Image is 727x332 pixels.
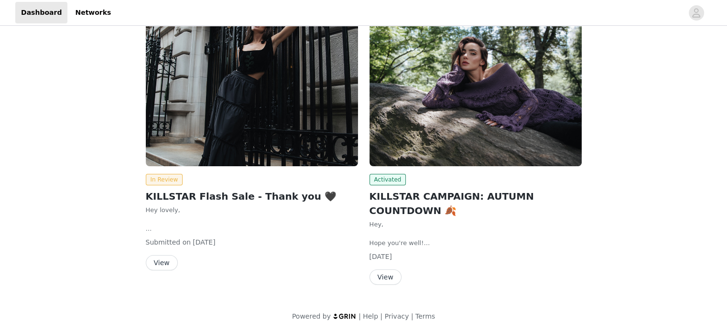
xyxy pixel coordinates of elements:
[146,238,191,246] span: Submitted on
[385,312,409,320] a: Privacy
[380,312,382,320] span: |
[411,312,413,320] span: |
[369,220,582,229] p: Hey,
[15,2,67,23] a: Dashboard
[363,312,378,320] a: Help
[146,7,358,166] img: KILLSTAR - US
[692,5,701,21] div: avatar
[146,255,178,270] button: View
[146,189,358,203] h2: KILLSTAR Flash Sale - Thank you 🖤
[369,253,392,260] span: [DATE]
[146,205,358,215] p: Hey lovely,
[369,269,401,285] button: View
[69,2,117,23] a: Networks
[369,238,582,248] p: Hope you're well!
[333,313,357,319] img: logo
[146,259,178,267] a: View
[358,312,361,320] span: |
[292,312,331,320] span: Powered by
[193,238,215,246] span: [DATE]
[146,174,183,185] span: In Review
[369,174,406,185] span: Activated
[369,189,582,218] h2: KILLSTAR CAMPAIGN: AUTUMN COUNTDOWN 🍂
[146,224,358,234] p: Thanks so much for helping us promote our flash sale! As a thank you, we'd love to send you 1-3 c...
[415,312,435,320] a: Terms
[369,7,582,166] img: KILLSTAR - US
[369,274,401,281] a: View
